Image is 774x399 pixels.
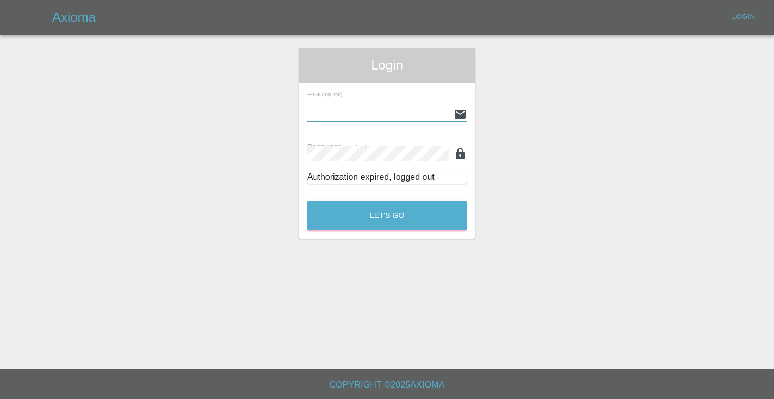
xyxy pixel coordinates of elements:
h5: Axioma [52,9,96,26]
div: Authorization expired, logged out [307,171,467,184]
span: Login [307,57,467,74]
span: Password [307,142,368,151]
small: (required) [322,92,342,97]
span: Email [307,91,342,97]
h6: Copyright © 2025 Axioma [9,377,765,392]
small: (required) [341,144,368,151]
button: Let's Go [307,201,467,230]
a: Login [726,9,761,26]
